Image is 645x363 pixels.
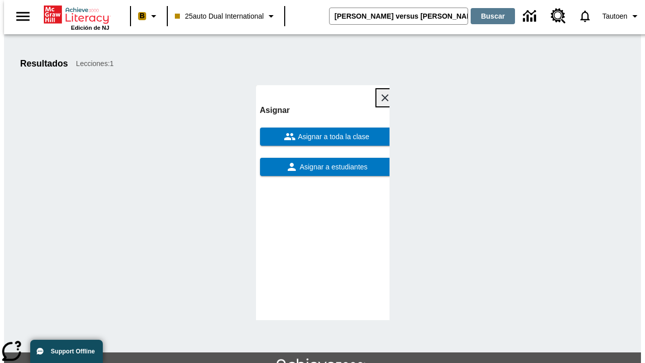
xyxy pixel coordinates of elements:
button: Perfil/Configuración [598,7,645,25]
span: Tautoen [602,11,627,22]
a: Centro de información [517,3,545,30]
span: Asignar a estudiantes [298,162,368,172]
input: Buscar campo [330,8,468,24]
button: Support Offline [30,340,103,363]
span: Edición de NJ [71,25,109,31]
button: Abrir el menú lateral [8,2,38,31]
span: 25auto Dual International [175,11,264,22]
button: Asignar a estudiantes [260,158,394,176]
span: Lecciones : 1 [76,58,114,69]
span: Asignar a toda la clase [296,132,369,142]
span: Support Offline [51,348,95,355]
h6: Asignar [260,103,394,117]
a: Notificaciones [572,3,598,29]
a: Centro de recursos, Se abrirá en una pestaña nueva. [545,3,572,30]
h1: Resultados [20,58,68,69]
div: lesson details [256,85,390,320]
div: Portada [44,4,109,31]
button: Buscar [471,8,515,24]
button: Asignar a toda la clase [260,128,394,146]
a: Portada [44,5,109,25]
button: Cerrar [376,89,394,106]
span: B [140,10,145,22]
button: Clase: 25auto Dual International, Selecciona una clase [171,7,281,25]
button: Boost El color de la clase es melocotón. Cambiar el color de la clase. [134,7,164,25]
